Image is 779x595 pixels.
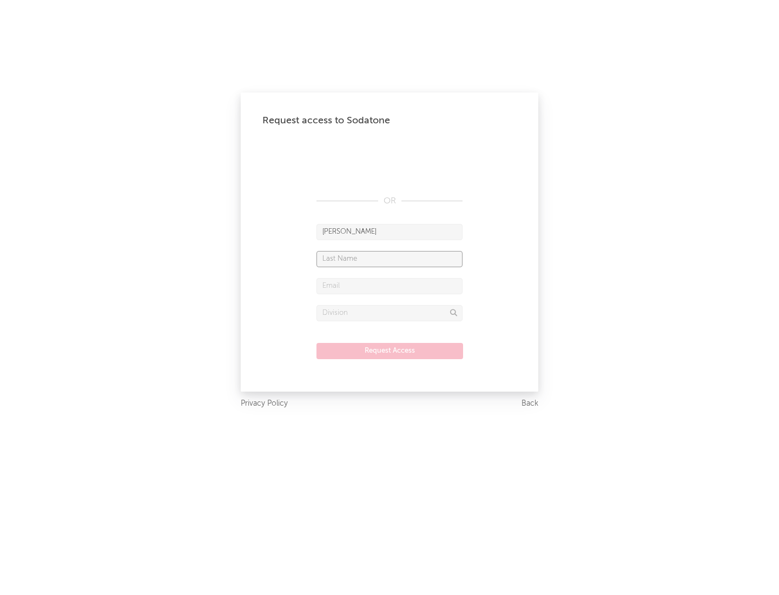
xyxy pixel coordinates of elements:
div: Request access to Sodatone [262,114,517,127]
input: First Name [316,224,463,240]
input: Division [316,305,463,321]
button: Request Access [316,343,463,359]
div: OR [316,195,463,208]
input: Last Name [316,251,463,267]
a: Back [521,397,538,411]
input: Email [316,278,463,294]
a: Privacy Policy [241,397,288,411]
